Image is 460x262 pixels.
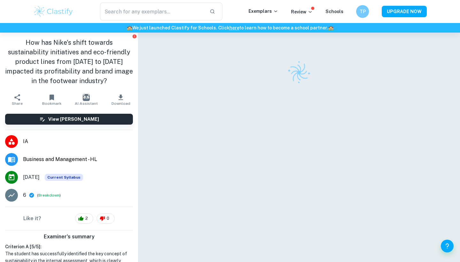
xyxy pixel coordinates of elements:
h6: TP [359,8,366,15]
button: Report issue [132,34,137,39]
span: AI Assistant [75,101,98,106]
button: Help and Feedback [441,240,454,252]
button: View [PERSON_NAME] [5,114,133,125]
a: here [229,25,239,30]
h6: Criterion A [ 5 / 5 ]: [5,243,133,250]
input: Search for any exemplars... [100,3,204,20]
button: UPGRADE NOW [382,6,427,17]
button: Bookmark [34,91,69,109]
button: Breakdown [38,192,59,198]
h6: Examiner's summary [3,233,135,241]
span: Business and Management - HL [23,156,133,163]
span: Share [12,101,23,106]
span: 🏫 [127,25,132,30]
span: 2 [82,215,91,222]
img: Clastify logo [283,57,315,89]
span: 🏫 [328,25,333,30]
span: Current Syllabus [45,174,83,181]
span: [DATE] [23,173,40,181]
p: 6 [23,191,26,199]
h1: How has Nike's shift towards sustainability initiatives and eco-friendly product lines from [DATE... [5,38,133,86]
h6: View [PERSON_NAME] [48,116,99,123]
span: 0 [103,215,113,222]
span: Download [111,101,130,106]
img: AI Assistant [83,94,90,101]
div: 0 [96,213,115,224]
button: AI Assistant [69,91,103,109]
h6: Like it? [23,215,41,222]
div: This exemplar is based on the current syllabus. Feel free to refer to it for inspiration/ideas wh... [45,174,83,181]
p: Exemplars [249,8,278,15]
a: Schools [326,9,343,14]
span: ( ) [37,192,61,198]
h6: We just launched Clastify for Schools. Click to learn how to become a school partner. [1,24,459,31]
div: 2 [75,213,93,224]
span: IA [23,138,133,145]
button: TP [356,5,369,18]
button: Download [103,91,138,109]
span: Bookmark [42,101,62,106]
p: Review [291,8,313,15]
img: Clastify logo [33,5,74,18]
